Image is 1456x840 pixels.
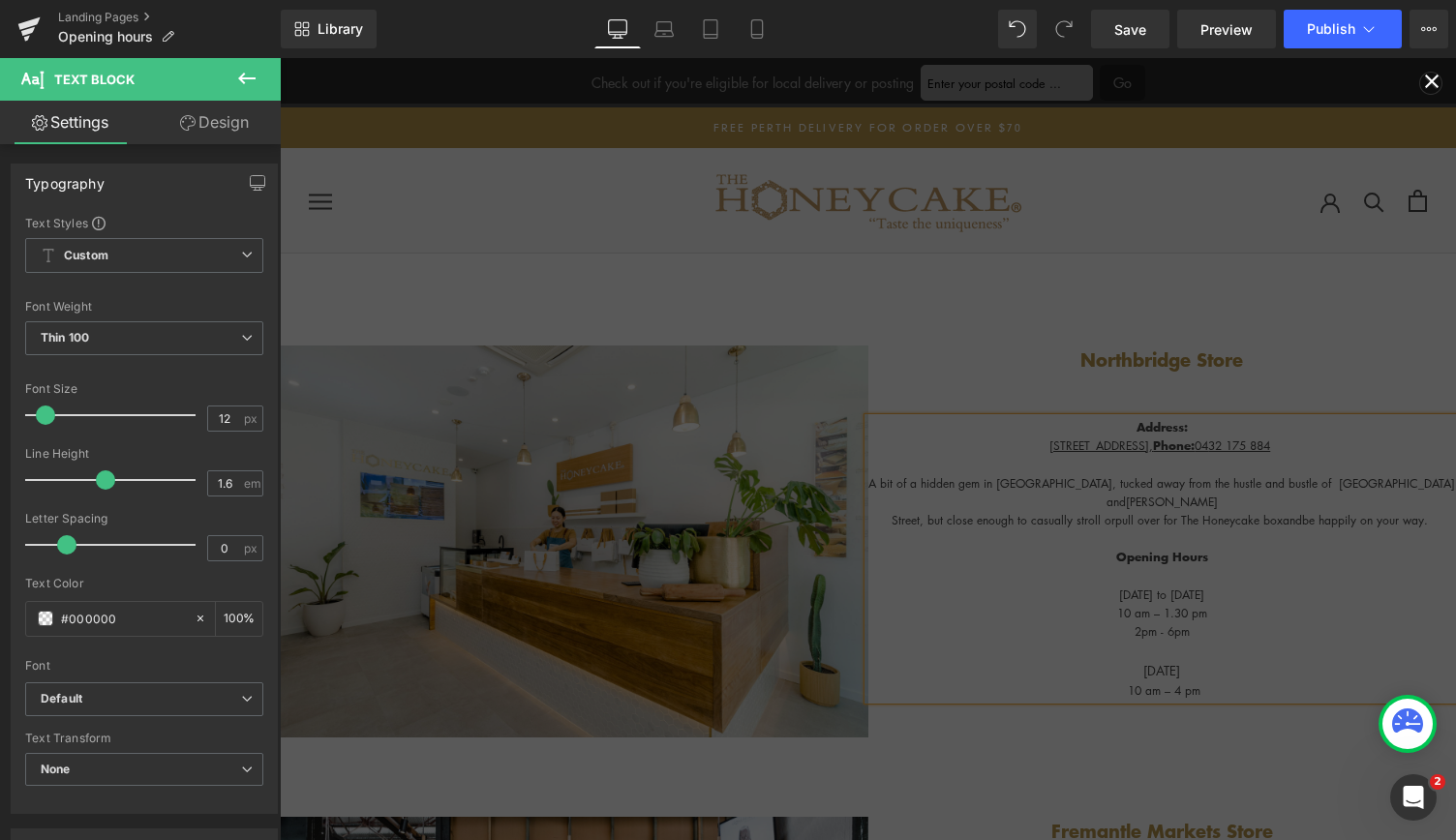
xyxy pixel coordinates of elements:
span: px [244,412,260,425]
div: Letter Spacing [25,512,263,525]
button: Undo [998,10,1037,48]
a: Design [144,101,285,144]
input: Color [61,608,185,629]
b: Thin 100 [41,330,89,345]
span: em [244,477,260,490]
span: Save [1114,19,1146,40]
iframe: Intercom live chat [1390,774,1437,821]
button: Redo [1045,10,1083,48]
div: Font Size [25,382,263,396]
div: Text Transform [25,732,263,745]
div: Font [25,659,263,673]
div: Text Color [25,577,263,590]
div: % [216,602,262,636]
a: Tablet [687,10,734,48]
span: Opening hours [58,29,153,45]
div: Typography [25,165,105,192]
span: Publish [1307,21,1355,37]
span: Text Block [54,72,135,87]
span: Preview [1200,19,1253,40]
button: More [1410,10,1448,48]
span: 2 [1430,774,1445,790]
div: Text Styles [25,215,263,230]
a: Mobile [734,10,780,48]
span: px [244,542,260,555]
b: Custom [64,248,108,264]
i: Default [41,691,82,707]
div: Font Weight [25,300,263,314]
a: Landing Pages [58,10,281,25]
div: Line Height [25,447,263,461]
a: New Library [281,10,377,48]
a: Desktop [594,10,641,48]
button: Publish [1284,10,1402,48]
b: None [41,762,71,776]
a: Preview [1177,10,1276,48]
a: Laptop [641,10,687,48]
span: Library [318,20,363,38]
